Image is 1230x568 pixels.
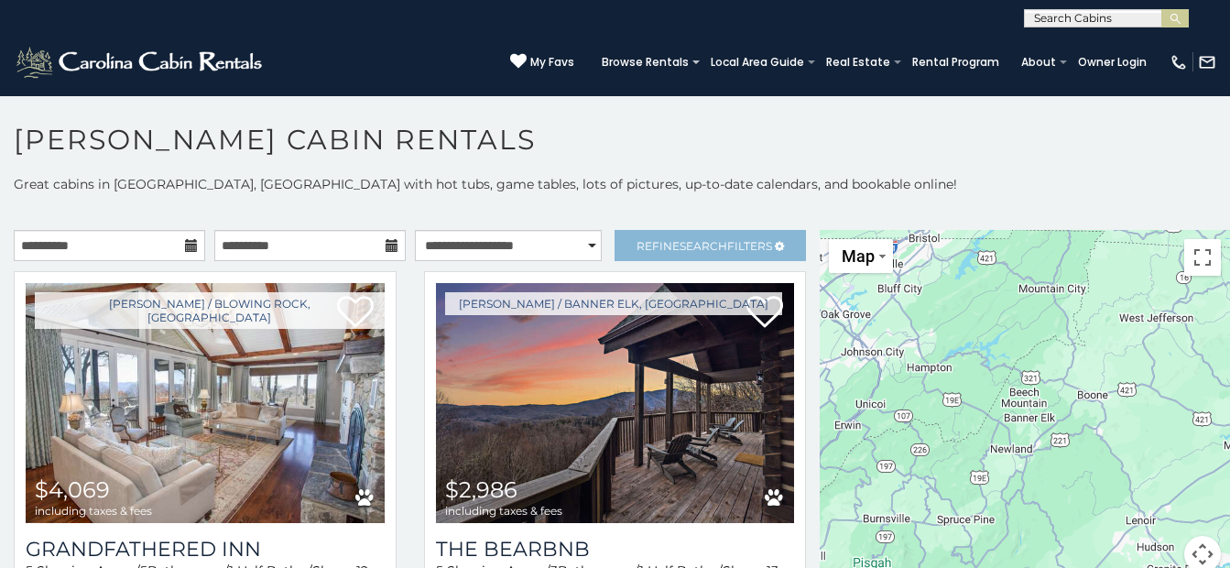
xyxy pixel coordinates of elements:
[1170,53,1188,71] img: phone-regular-white.png
[436,283,795,523] a: The Bearbnb $2,986 including taxes & fees
[1184,239,1221,276] button: Toggle fullscreen view
[26,283,385,523] a: Grandfathered Inn $4,069 including taxes & fees
[637,239,772,253] span: Refine Filters
[903,49,1008,75] a: Rental Program
[26,537,385,562] a: Grandfathered Inn
[14,44,267,81] img: White-1-2.png
[593,49,698,75] a: Browse Rentals
[445,292,782,315] a: [PERSON_NAME] / Banner Elk, [GEOGRAPHIC_DATA]
[1069,49,1156,75] a: Owner Login
[436,537,795,562] a: The Bearbnb
[615,230,806,261] a: RefineSearchFilters
[445,476,517,503] span: $2,986
[842,246,875,266] span: Map
[436,283,795,523] img: The Bearbnb
[817,49,899,75] a: Real Estate
[530,54,574,71] span: My Favs
[680,239,727,253] span: Search
[1012,49,1065,75] a: About
[35,505,152,517] span: including taxes & fees
[829,239,893,273] button: Change map style
[445,505,562,517] span: including taxes & fees
[35,476,110,503] span: $4,069
[26,283,385,523] img: Grandfathered Inn
[35,292,385,329] a: [PERSON_NAME] / Blowing Rock, [GEOGRAPHIC_DATA]
[1198,53,1216,71] img: mail-regular-white.png
[510,53,574,71] a: My Favs
[702,49,813,75] a: Local Area Guide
